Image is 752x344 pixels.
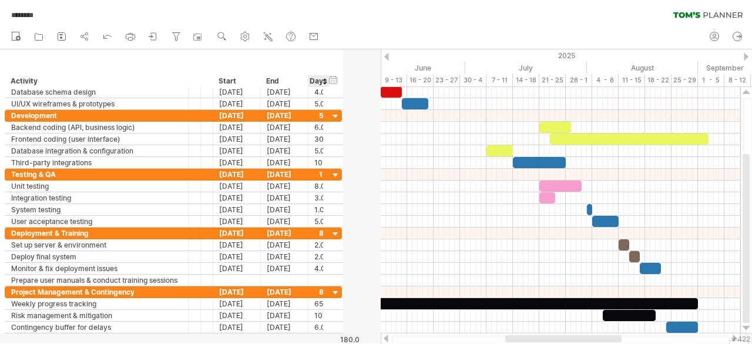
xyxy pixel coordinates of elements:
[213,228,261,239] div: [DATE]
[592,74,619,86] div: 4 - 8
[261,251,308,262] div: [DATE]
[314,239,323,251] div: 2.0
[261,286,308,298] div: [DATE]
[314,122,323,133] div: 6.0
[11,275,182,286] div: Prepare user manuals & conduct training sessions
[698,74,724,86] div: 1 - 5
[213,286,261,298] div: [DATE]
[460,74,486,86] div: 30 - 4
[261,86,308,98] div: [DATE]
[11,239,182,251] div: Set up server & environment
[11,110,182,121] div: Development
[11,145,182,156] div: Database integration & configuration
[213,322,261,333] div: [DATE]
[314,216,323,227] div: 5.0
[11,228,182,239] div: Deployment & Training
[261,133,308,145] div: [DATE]
[213,133,261,145] div: [DATE]
[11,216,182,227] div: User acceptance testing
[11,86,182,98] div: Database schema design
[213,110,261,121] div: [DATE]
[11,322,182,333] div: Contingency buffer for delays
[11,133,182,145] div: Frontend coding (user interface)
[213,298,261,309] div: [DATE]
[219,75,254,87] div: Start
[213,98,261,109] div: [DATE]
[11,122,182,133] div: Backend coding (API, business logic)
[261,122,308,133] div: [DATE]
[729,340,748,344] div: Show Legend
[213,169,261,180] div: [DATE]
[587,62,698,74] div: August 2025
[261,322,308,333] div: [DATE]
[261,310,308,321] div: [DATE]
[261,192,308,203] div: [DATE]
[314,181,323,192] div: 8.0
[11,298,182,309] div: Weekly progress tracking
[619,74,645,86] div: 11 - 15
[261,157,308,168] div: [DATE]
[731,335,750,343] div: v 422
[314,86,323,98] div: 4.0
[566,74,592,86] div: 28 - 1
[314,298,323,309] div: 65.0
[381,74,407,86] div: 9 - 13
[434,74,460,86] div: 23 - 27
[261,204,308,215] div: [DATE]
[308,75,328,87] div: Days
[309,335,360,344] div: 180.0
[213,86,261,98] div: [DATE]
[314,133,323,145] div: 30.0
[213,181,261,192] div: [DATE]
[213,157,261,168] div: [DATE]
[213,204,261,215] div: [DATE]
[213,122,261,133] div: [DATE]
[407,74,434,86] div: 16 - 20
[213,145,261,156] div: [DATE]
[261,169,308,180] div: [DATE]
[11,204,182,215] div: System testing
[11,251,182,262] div: Deploy final system
[314,322,323,333] div: 6.0
[261,298,308,309] div: [DATE]
[645,74,672,86] div: 18 - 22
[672,74,698,86] div: 25 - 29
[11,192,182,203] div: Integration testing
[266,75,301,87] div: End
[354,62,465,74] div: June 2025
[314,98,323,109] div: 5.0
[261,216,308,227] div: [DATE]
[539,74,566,86] div: 21 - 25
[314,204,323,215] div: 1.0
[11,157,182,168] div: Third-party integrations
[213,239,261,251] div: [DATE]
[11,310,182,321] div: Risk management & mitigation
[213,310,261,321] div: [DATE]
[261,98,308,109] div: [DATE]
[261,110,308,121] div: [DATE]
[11,181,182,192] div: Unit testing
[724,74,751,86] div: 8 - 12
[11,286,182,298] div: Project Management & Contingency
[314,310,323,321] div: 10.0
[314,145,323,156] div: 5.0
[314,192,323,203] div: 3.0
[486,74,513,86] div: 7 - 11
[314,157,323,168] div: 10.0
[513,74,539,86] div: 14 - 18
[11,98,182,109] div: UI/UX wireframes & prototypes
[314,263,323,274] div: 4.0
[213,251,261,262] div: [DATE]
[261,228,308,239] div: [DATE]
[11,169,182,180] div: Testing & QA
[213,216,261,227] div: [DATE]
[261,181,308,192] div: [DATE]
[314,251,323,262] div: 2.0
[261,239,308,251] div: [DATE]
[11,75,182,87] div: Activity
[11,263,182,274] div: Monitor & fix deployment issues
[465,62,587,74] div: July 2025
[261,145,308,156] div: [DATE]
[261,263,308,274] div: [DATE]
[213,263,261,274] div: [DATE]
